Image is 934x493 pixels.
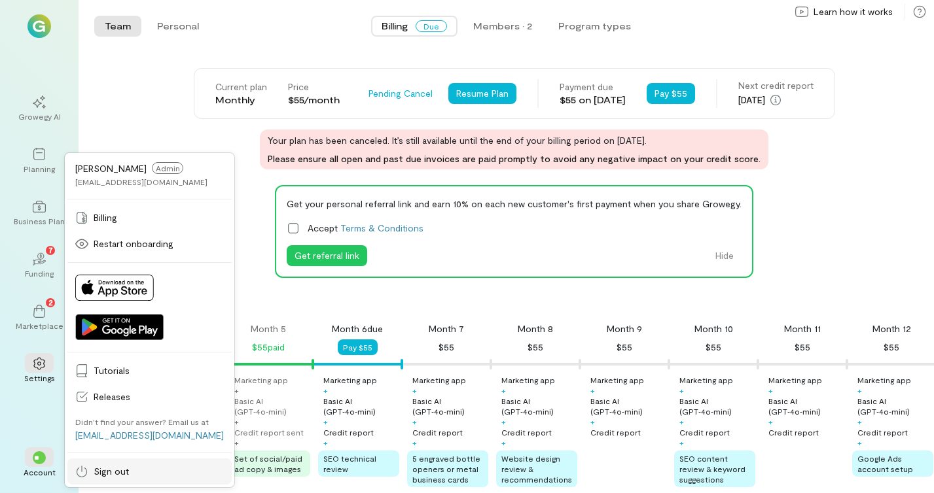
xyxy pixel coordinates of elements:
[371,16,458,37] button: BillingDue
[857,427,908,437] div: Credit report
[24,163,55,174] div: Planning
[590,375,644,385] div: Marketing app
[528,339,543,355] div: $55
[75,430,224,441] a: [EMAIL_ADDRESS][DOMAIN_NAME]
[518,322,553,335] div: Month 8
[501,416,506,427] div: +
[784,322,821,335] div: Month 11
[48,244,53,256] span: 7
[768,416,773,427] div: +
[368,87,433,100] span: Pending Cancel
[16,320,63,331] div: Marketplace
[94,237,224,250] span: Restart onboarding
[416,20,447,32] span: Due
[94,299,929,312] div: Plan benefits
[857,416,862,427] div: +
[215,80,267,93] div: Current plan
[617,339,632,355] div: $55
[24,373,55,383] div: Settings
[94,465,224,478] span: Sign out
[16,190,63,237] a: Business Plan
[607,322,642,335] div: Month 9
[501,427,552,437] div: Credit report
[872,322,911,335] div: Month 12
[768,427,819,437] div: Credit report
[439,339,454,355] div: $55
[857,437,862,448] div: +
[412,427,463,437] div: Credit report
[234,454,302,473] span: Set of social/paid ad copy & images
[473,20,532,33] div: Members · 2
[67,205,232,231] a: Billing
[16,347,63,394] a: Settings
[412,416,417,427] div: +
[647,83,695,104] button: Pay $55
[768,396,844,416] div: Basic AI (GPT‑4o‑mini)
[152,162,183,174] span: Admin
[323,375,377,385] div: Marketing app
[340,222,423,233] a: Terms & Conditions
[16,137,63,184] a: Planning
[323,427,374,437] div: Credit report
[679,427,730,437] div: Credit report
[679,385,684,396] div: +
[338,339,378,355] button: Pay $55
[251,322,286,335] div: Month 5
[94,211,224,224] span: Billing
[323,454,376,473] span: SEO technical review
[412,375,466,385] div: Marketing app
[323,416,328,427] div: +
[590,427,641,437] div: Credit report
[67,231,232,257] a: Restart onboarding
[75,416,209,427] div: Didn’t find your answer? Email us at
[548,16,641,37] button: Program types
[332,322,383,335] div: Month 6 due
[288,80,340,93] div: Price
[412,385,417,396] div: +
[448,83,516,104] button: Resume Plan
[94,16,141,37] button: Team
[501,375,555,385] div: Marketing app
[694,322,733,335] div: Month 10
[67,458,232,484] a: Sign out
[287,197,742,211] div: Get your personal referral link and earn 10% on each new customer's first payment when you share ...
[18,111,61,122] div: Growegy AI
[412,437,417,448] div: +
[679,454,745,484] span: SEO content review & keyword suggestions
[590,385,595,396] div: +
[14,216,65,226] div: Business Plan
[75,275,154,301] img: Download on App Store
[679,396,755,416] div: Basic AI (GPT‑4o‑mini)
[768,375,822,385] div: Marketing app
[501,396,577,416] div: Basic AI (GPT‑4o‑mini)
[323,385,328,396] div: +
[382,20,408,33] span: Billing
[795,339,810,355] div: $55
[738,92,814,108] div: [DATE]
[857,375,911,385] div: Marketing app
[25,268,54,279] div: Funding
[252,339,285,355] div: $55 paid
[323,437,328,448] div: +
[287,245,367,266] button: Get referral link
[501,385,506,396] div: +
[679,416,684,427] div: +
[429,322,464,335] div: Month 7
[234,385,239,396] div: +
[857,454,913,473] span: Google Ads account setup
[560,80,626,93] div: Payment due
[590,416,595,427] div: +
[361,83,440,104] button: Pending Cancel
[463,16,543,37] button: Members · 2
[67,384,232,410] a: Releases
[501,454,572,484] span: Website design review & recommendations
[501,437,506,448] div: +
[16,242,63,289] a: Funding
[16,294,63,341] a: Marketplace
[412,396,488,416] div: Basic AI (GPT‑4o‑mini)
[16,85,63,132] a: Growegy AI
[814,5,893,18] span: Learn how it works
[94,364,224,377] span: Tutorials
[884,339,899,355] div: $55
